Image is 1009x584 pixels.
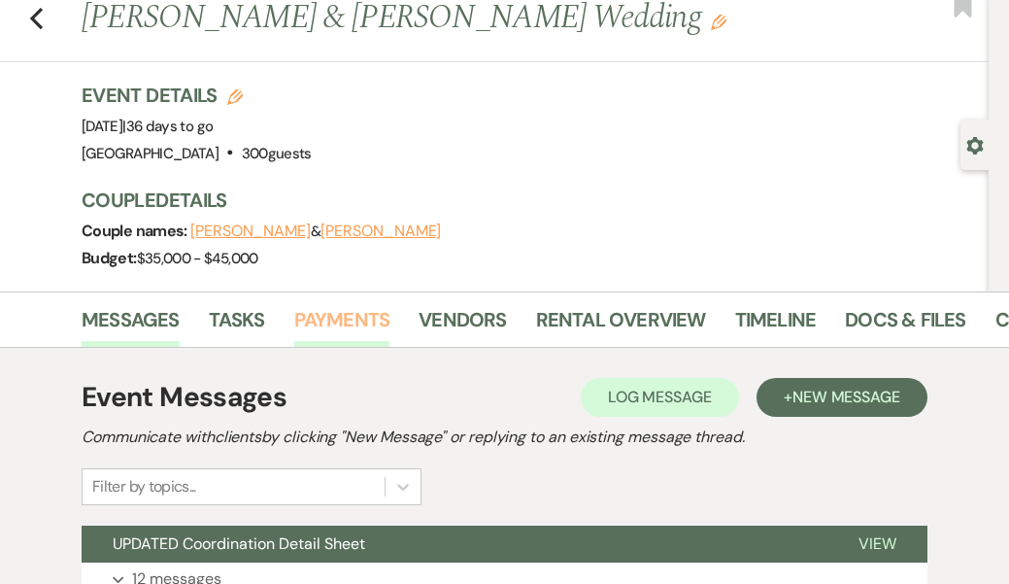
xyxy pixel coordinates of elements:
span: [DATE] [82,117,213,136]
h2: Communicate with clients by clicking "New Message" or replying to an existing message thread. [82,426,927,449]
span: Budget: [82,248,137,268]
button: [PERSON_NAME] [190,223,311,239]
button: Log Message [581,378,739,417]
span: [GEOGRAPHIC_DATA] [82,144,219,163]
button: Open lead details [966,135,984,154]
a: Tasks [209,304,265,347]
span: New Message [792,387,900,407]
span: UPDATED Coordination Detail Sheet [113,533,365,554]
span: & [190,222,441,241]
button: Edit [711,13,726,30]
h3: Event Details [82,82,312,109]
h3: Couple Details [82,187,969,214]
a: Docs & Files [845,304,965,347]
button: [PERSON_NAME] [320,223,441,239]
span: Log Message [608,387,712,407]
button: View [827,526,927,563]
button: UPDATED Coordination Detail Sheet [82,526,827,563]
span: Couple names: [82,221,190,241]
a: Vendors [419,304,506,347]
a: Timeline [735,304,817,347]
a: Rental Overview [536,304,706,347]
button: +New Message [757,378,927,417]
span: View [858,533,896,554]
a: Payments [294,304,390,347]
span: $35,000 - $45,000 [137,249,258,268]
h1: Event Messages [82,377,286,418]
a: Messages [82,304,180,347]
div: Filter by topics... [92,475,196,498]
span: 36 days to go [126,117,214,136]
span: | [122,117,213,136]
span: 300 guests [242,144,312,163]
